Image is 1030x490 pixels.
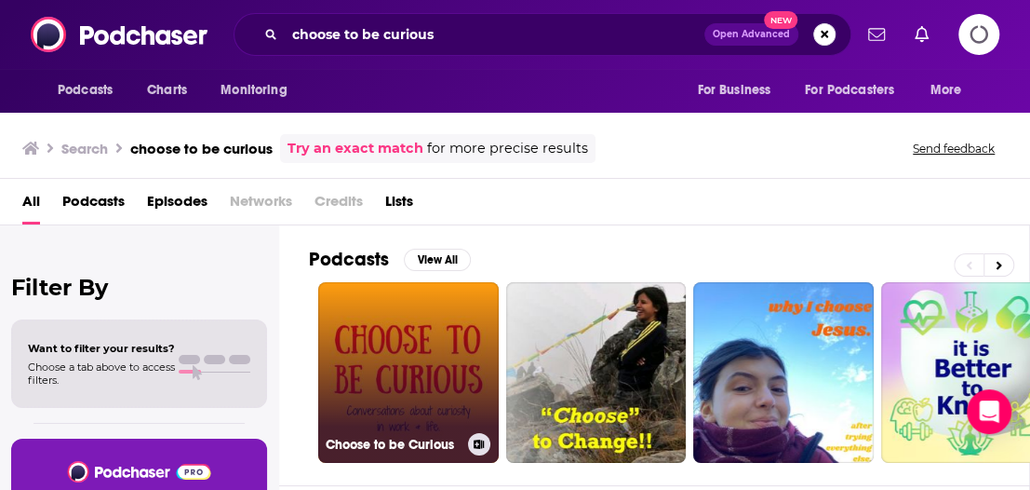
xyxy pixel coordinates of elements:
span: Monitoring [221,77,287,103]
span: More [930,77,962,103]
a: Try an exact match [288,138,423,159]
span: Want to filter your results? [28,342,175,355]
a: Show notifications dropdown [861,19,892,50]
button: open menu [45,73,137,108]
button: open menu [684,73,794,108]
span: For Podcasters [805,77,894,103]
a: Podcasts [62,186,125,225]
input: Search podcasts, credits, & more... [285,20,704,49]
a: Episodes [147,186,207,225]
h2: Filter By [11,274,267,301]
div: Open Intercom Messenger [967,389,1011,434]
button: open menu [207,73,311,108]
div: Search podcasts, credits, & more... [234,13,851,56]
button: open menu [793,73,921,108]
a: Show notifications dropdown [907,19,936,50]
span: Open Advanced [713,30,790,39]
a: Charts [135,73,198,108]
span: Logging in [958,14,999,55]
span: Charts [147,77,187,103]
a: PodcastsView All [309,248,471,271]
span: Podcasts [58,77,113,103]
button: Open AdvancedNew [704,23,798,46]
span: Choose a tab above to access filters. [28,361,175,387]
button: Send feedback [907,141,1000,157]
span: for more precise results [427,138,588,159]
span: New [764,11,797,29]
span: Networks [230,186,292,225]
img: Podchaser - Follow, Share and Rate Podcasts [31,17,209,52]
h2: Podcasts [309,248,389,271]
a: All [22,186,40,225]
img: Podchaser - Follow, Share and Rate Podcasts [66,461,212,483]
h3: Choose to be Curious [326,437,461,453]
h3: Search [61,140,108,157]
button: open menu [917,73,985,108]
a: Choose to be Curious [318,282,499,463]
h3: choose to be curious [130,140,273,157]
a: Lists [385,186,413,225]
span: For Business [697,77,770,103]
button: View All [404,249,471,271]
span: Credits [314,186,363,225]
